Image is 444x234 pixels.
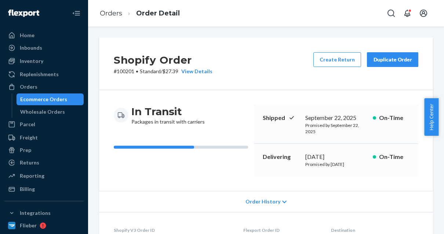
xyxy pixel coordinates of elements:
div: [DATE] [305,153,367,161]
div: Billing [20,185,35,193]
a: Parcel [4,118,84,130]
p: On-Time [379,114,410,122]
p: Promised by September 22, 2025 [305,122,367,135]
a: Freight [4,132,84,143]
div: Inventory [20,57,43,65]
ol: breadcrumbs [94,3,186,24]
div: Prep [20,146,31,154]
div: Flieber [20,222,37,229]
a: Returns [4,157,84,169]
h3: In Transit [131,105,205,118]
button: Close Navigation [69,6,84,21]
button: Integrations [4,207,84,219]
dt: Flexport Order ID [243,227,319,233]
p: Shipped [263,114,299,122]
span: • [136,68,138,74]
div: Packages in transit with carriers [131,105,205,125]
button: Open Search Box [384,6,398,21]
button: Create Return [313,52,361,67]
div: Home [20,32,34,39]
div: Orders [20,83,37,91]
button: Open notifications [400,6,415,21]
a: Orders [100,9,122,17]
div: Reporting [20,172,44,180]
iframe: Opens a widget where you can chat to one of our agents [397,212,437,230]
div: September 22, 2025 [305,114,367,122]
div: Wholesale Orders [20,108,65,116]
a: Inbounds [4,42,84,54]
a: Billing [4,183,84,195]
div: Replenishments [20,71,59,78]
a: Home [4,29,84,41]
div: Returns [20,159,39,166]
dt: Shopify V3 Order ID [114,227,232,233]
p: Promised by [DATE] [305,161,367,167]
p: # 100201 / $27.39 [114,68,212,75]
dt: Destination [331,227,418,233]
img: Flexport logo [8,10,39,17]
a: Inventory [4,55,84,67]
button: Help Center [424,98,438,136]
span: Standard [140,68,161,74]
p: Delivering [263,153,299,161]
div: Duplicate Order [373,56,412,63]
a: Prep [4,144,84,156]
a: Replenishments [4,68,84,80]
a: Order Detail [136,9,180,17]
a: Ecommerce Orders [17,93,84,105]
button: Open account menu [416,6,431,21]
a: Wholesale Orders [17,106,84,118]
span: Order History [245,198,280,205]
button: Duplicate Order [367,52,418,67]
div: Inbounds [20,44,42,52]
a: Reporting [4,170,84,182]
a: Flieber [4,220,84,231]
h2: Shopify Order [114,52,212,68]
div: Ecommerce Orders [20,96,67,103]
div: Integrations [20,209,51,217]
p: On-Time [379,153,410,161]
div: Parcel [20,121,35,128]
a: Orders [4,81,84,93]
div: Freight [20,134,38,141]
button: View Details [178,68,212,75]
